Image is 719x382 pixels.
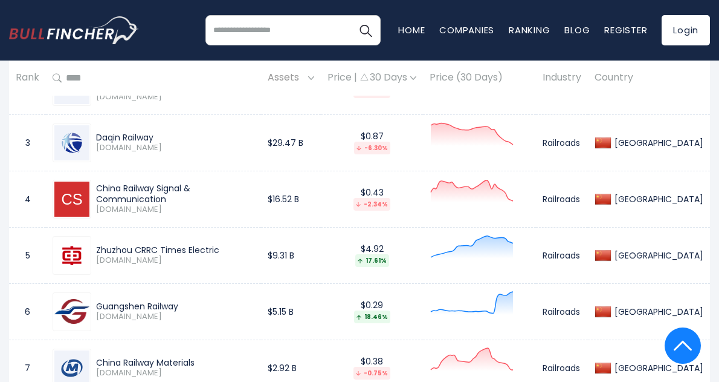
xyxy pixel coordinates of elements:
[611,363,703,374] div: [GEOGRAPHIC_DATA]
[536,283,588,340] td: Railroads
[536,171,588,227] td: Railroads
[398,24,425,36] a: Home
[96,255,254,266] span: [DOMAIN_NAME]
[96,143,254,153] span: [DOMAIN_NAME]
[96,368,254,378] span: [DOMAIN_NAME]
[588,61,710,96] th: Country
[355,254,389,267] div: 17.61%
[564,24,590,36] a: Blog
[611,137,703,148] div: [GEOGRAPHIC_DATA]
[62,246,82,265] img: 3898.HK.png
[261,227,321,283] td: $9.31 B
[354,311,390,323] div: 18.46%
[327,243,416,267] div: $4.92
[509,24,550,36] a: Ranking
[9,283,46,340] td: 6
[611,250,703,261] div: [GEOGRAPHIC_DATA]
[604,24,647,36] a: Register
[261,283,321,340] td: $5.15 B
[353,367,390,380] div: -0.75%
[9,61,46,96] th: Rank
[327,187,416,211] div: $0.43
[354,142,390,154] div: -6.30%
[350,15,381,45] button: Search
[9,16,139,44] a: Go to homepage
[268,69,305,88] span: Assets
[261,171,321,227] td: $16.52 B
[54,299,89,324] img: 0525.HK.png
[96,312,254,322] span: [DOMAIN_NAME]
[536,227,588,283] td: Railroads
[9,171,46,227] td: 4
[611,306,703,317] div: [GEOGRAPHIC_DATA]
[96,92,254,102] span: [DOMAIN_NAME]
[611,194,703,205] div: [GEOGRAPHIC_DATA]
[662,15,710,45] a: Login
[96,205,254,215] span: [DOMAIN_NAME]
[261,114,321,171] td: $29.47 B
[96,301,254,312] div: Guangshen Railway
[9,114,46,171] td: 3
[54,125,89,160] img: 601006.SS.png
[536,61,588,96] th: Industry
[327,72,416,85] div: Price | 30 Days
[96,132,254,143] div: Daqin Railway
[423,61,536,96] th: Price (30 Days)
[439,24,494,36] a: Companies
[96,245,254,255] div: Zhuzhou CRRC Times Electric
[327,131,416,154] div: $0.87
[9,227,46,283] td: 5
[96,357,254,368] div: China Railway Materials
[327,356,416,380] div: $0.38
[353,198,390,211] div: -2.34%
[96,183,254,205] div: China Railway Signal & Communication
[327,300,416,323] div: $0.29
[9,16,139,44] img: bullfincher logo
[536,114,588,171] td: Railroads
